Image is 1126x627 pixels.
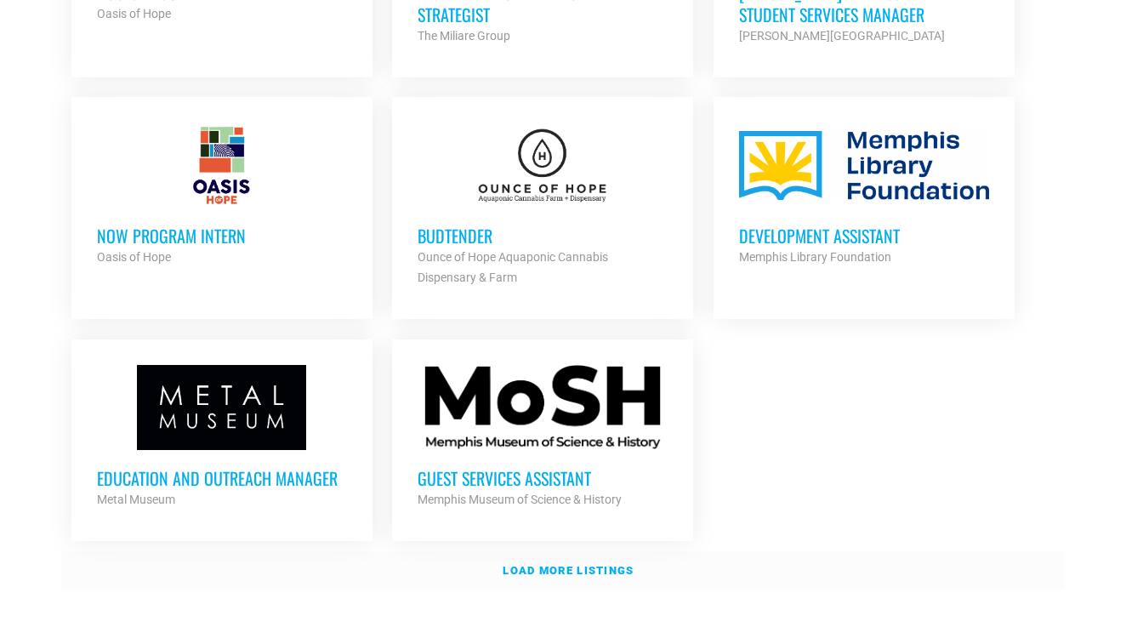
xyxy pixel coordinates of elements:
[97,493,175,506] strong: Metal Museum
[418,493,622,506] strong: Memphis Museum of Science & History
[714,97,1015,293] a: Development Assistant Memphis Library Foundation
[97,250,171,264] strong: Oasis of Hope
[418,250,608,284] strong: Ounce of Hope Aquaponic Cannabis Dispensary & Farm
[739,225,989,247] h3: Development Assistant
[392,339,693,535] a: Guest Services Assistant Memphis Museum of Science & History
[503,564,634,577] strong: Load more listings
[71,97,372,293] a: NOW Program Intern Oasis of Hope
[97,225,347,247] h3: NOW Program Intern
[71,339,372,535] a: Education and Outreach Manager Metal Museum
[418,29,510,43] strong: The Miliare Group
[392,97,693,313] a: Budtender Ounce of Hope Aquaponic Cannabis Dispensary & Farm
[61,551,1065,590] a: Load more listings
[739,29,945,43] strong: [PERSON_NAME][GEOGRAPHIC_DATA]
[739,250,891,264] strong: Memphis Library Foundation
[418,467,668,489] h3: Guest Services Assistant
[97,467,347,489] h3: Education and Outreach Manager
[418,225,668,247] h3: Budtender
[97,7,171,20] strong: Oasis of Hope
